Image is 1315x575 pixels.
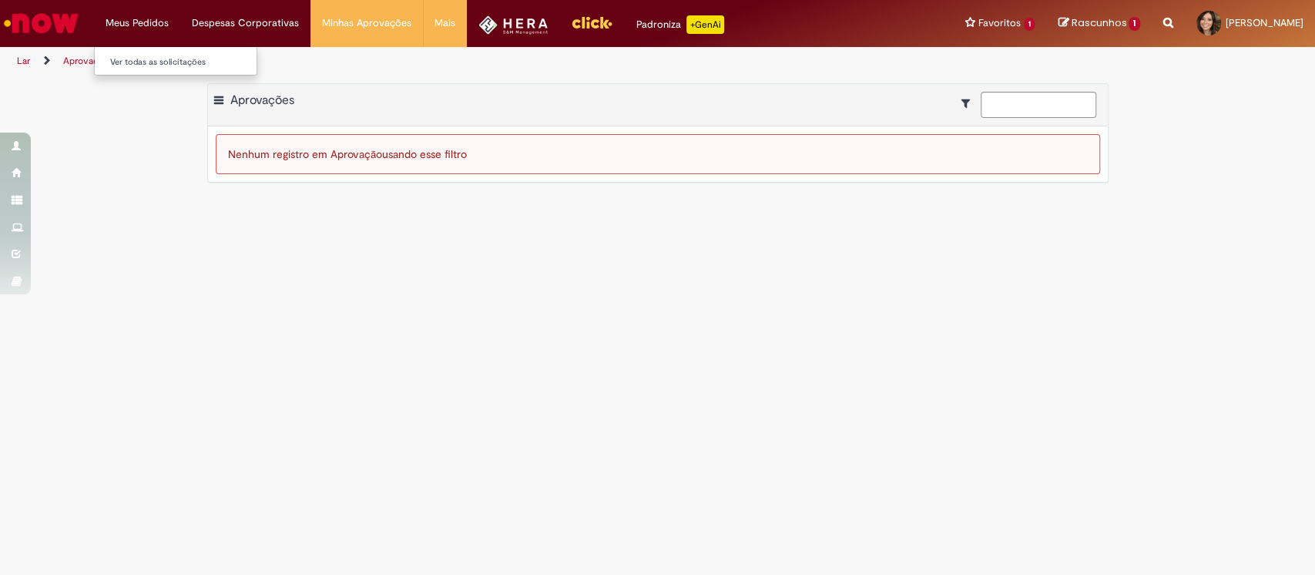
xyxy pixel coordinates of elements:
[17,55,30,67] a: Lar
[94,46,257,76] ul: Meus Pedidos
[571,11,612,34] img: click_logo_yellow_360x200.png
[636,18,680,31] font: Padroniza
[1071,15,1126,30] font: Rascunhos
[690,18,721,31] font: +GenAi
[434,16,455,29] font: Mais
[1028,19,1030,29] font: 1
[1226,16,1303,29] font: [PERSON_NAME]
[228,147,382,161] font: Nenhum registro em Aprovação
[110,56,206,68] font: Ver todas as solicitações
[106,16,169,29] font: Meus Pedidos
[12,47,865,76] ul: Trilhas de navegação de página
[382,147,467,161] font: usando esse filtro
[192,16,299,29] font: Despesas Corporativas
[1058,16,1140,31] a: Rascunhos
[2,8,81,39] img: Serviço agora
[322,16,411,29] font: Minhas Aprovações
[478,15,548,35] img: HeraLogo.png
[1133,18,1136,29] font: 1
[961,98,978,109] i: Mostrar filtros para: Suas Solicitações
[978,16,1021,29] font: Favoritos
[63,55,114,67] a: Aprovações
[230,92,294,108] font: Aprovações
